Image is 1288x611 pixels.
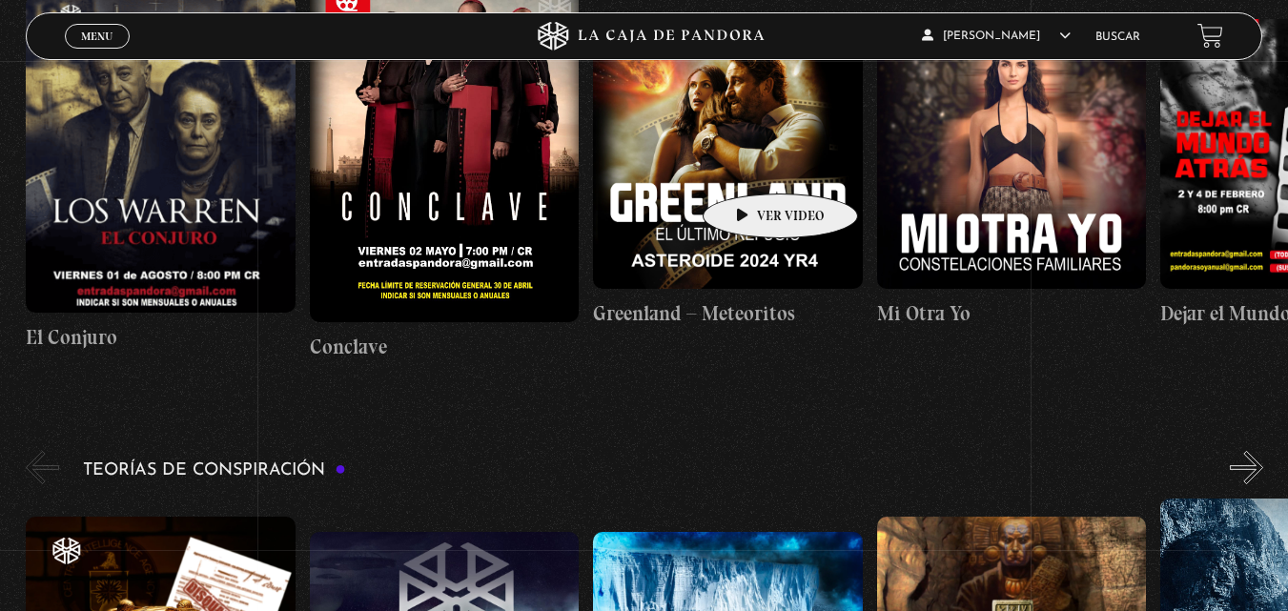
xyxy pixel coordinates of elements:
[593,298,863,329] h4: Greenland – Meteoritos
[1230,451,1263,484] button: Next
[83,461,346,479] h3: Teorías de Conspiración
[26,451,59,484] button: Previous
[74,47,119,60] span: Cerrar
[81,31,112,42] span: Menu
[1095,31,1140,43] a: Buscar
[26,322,296,353] h4: El Conjuro
[1197,23,1223,49] a: View your shopping cart
[310,332,580,362] h4: Conclave
[922,31,1071,42] span: [PERSON_NAME]
[877,298,1147,329] h4: Mi Otra Yo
